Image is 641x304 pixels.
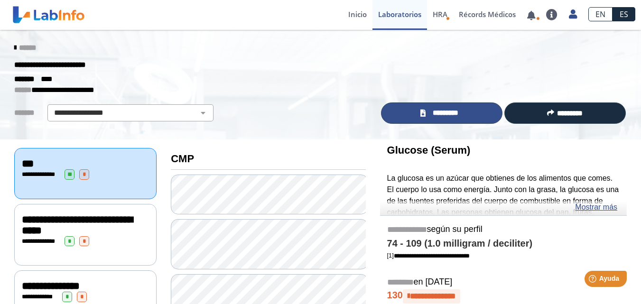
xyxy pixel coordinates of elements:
span: HRA [433,9,447,19]
h4: 74 - 109 (1.0 milligram / deciliter) [387,238,620,249]
a: Mostrar más [575,202,617,213]
a: [1] [387,252,470,259]
p: La glucosa es un azúcar que obtienes de los alimentos que comes. El cuerpo lo usa como energía. J... [387,173,620,263]
b: Glucose (Serum) [387,144,471,156]
h5: en [DATE] [387,277,620,288]
a: EN [588,7,613,21]
a: ES [613,7,635,21]
b: CMP [171,153,194,165]
iframe: Help widget launcher [557,267,631,294]
h4: 130 [387,289,620,304]
h5: según su perfil [387,224,620,235]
